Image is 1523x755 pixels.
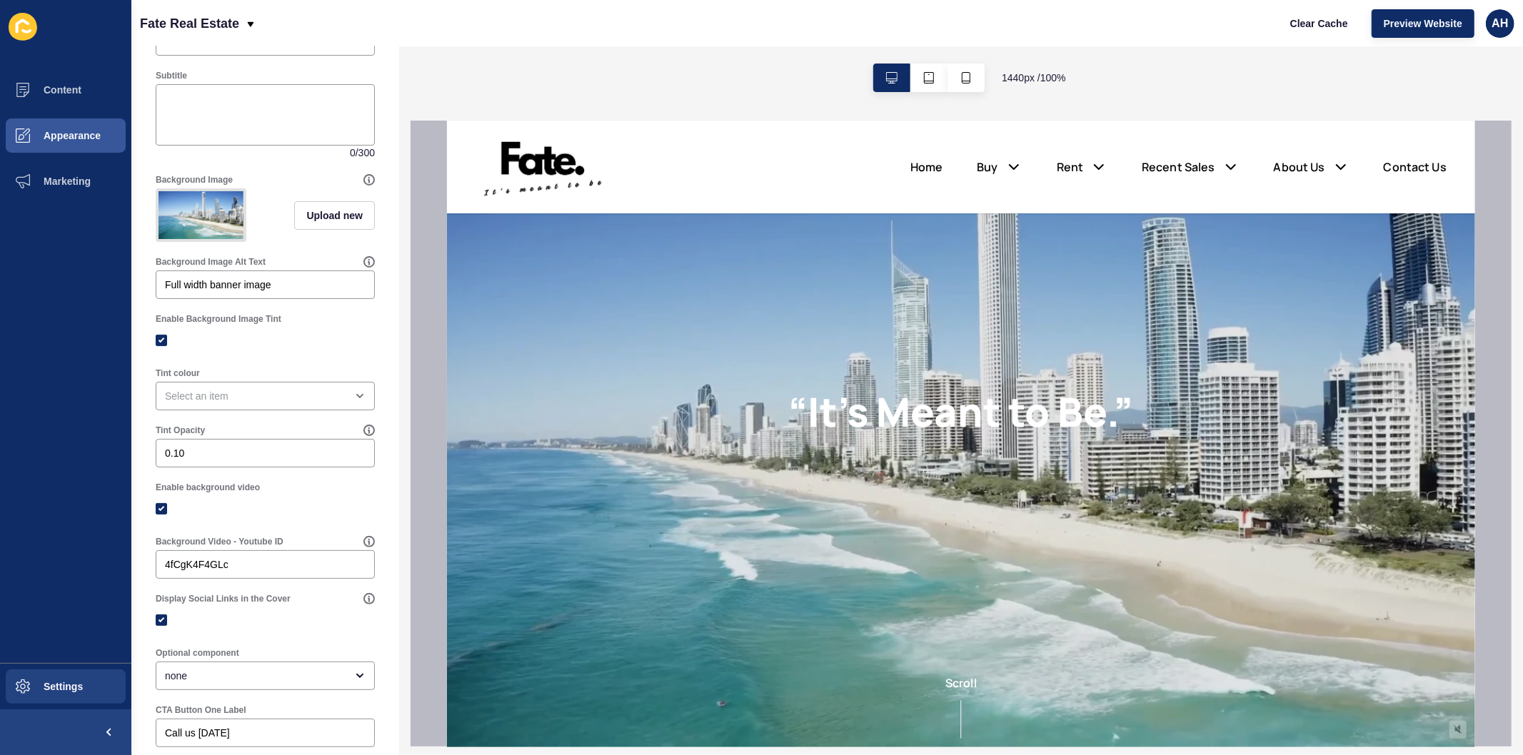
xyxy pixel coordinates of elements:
label: Tint colour [156,368,200,379]
label: Background Image [156,174,233,186]
div: Scroll [6,554,1022,618]
label: Background Video - Youtube ID [156,536,283,547]
button: Preview Website [1372,9,1474,38]
span: 1440 px / 100 % [1002,71,1066,85]
span: Preview Website [1384,16,1462,31]
span: Upload new [306,208,363,223]
div: open menu [156,382,375,410]
label: Enable background video [156,482,260,493]
label: Display Social Links in the Cover [156,593,291,604]
a: Rent [610,38,637,55]
a: Buy [530,38,551,55]
img: b666a7758a0261dbbda08f172df52143.png [159,191,243,239]
span: AH [1492,16,1508,31]
label: Subtitle [156,70,187,81]
a: Contact Us [937,38,1000,55]
img: Fate Real Estate Logo [29,7,162,86]
label: CTA Button One Label [156,704,246,716]
a: About Us [827,38,878,55]
p: Fate Real Estate [140,6,239,41]
label: Enable Background Image Tint [156,313,281,325]
span: Clear Cache [1290,16,1348,31]
span: 300 [358,146,375,160]
span: 0 [350,146,356,160]
label: Background Image Alt Text [156,256,266,268]
span: / [356,146,358,160]
button: Upload new [294,201,375,230]
label: Optional component [156,647,239,659]
h1: “It’s Meant to Be.” [341,267,686,315]
div: open menu [156,662,375,690]
a: Recent Sales [695,38,768,55]
label: Tint Opacity [156,425,205,436]
button: Clear Cache [1278,9,1360,38]
a: Home [463,38,496,55]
